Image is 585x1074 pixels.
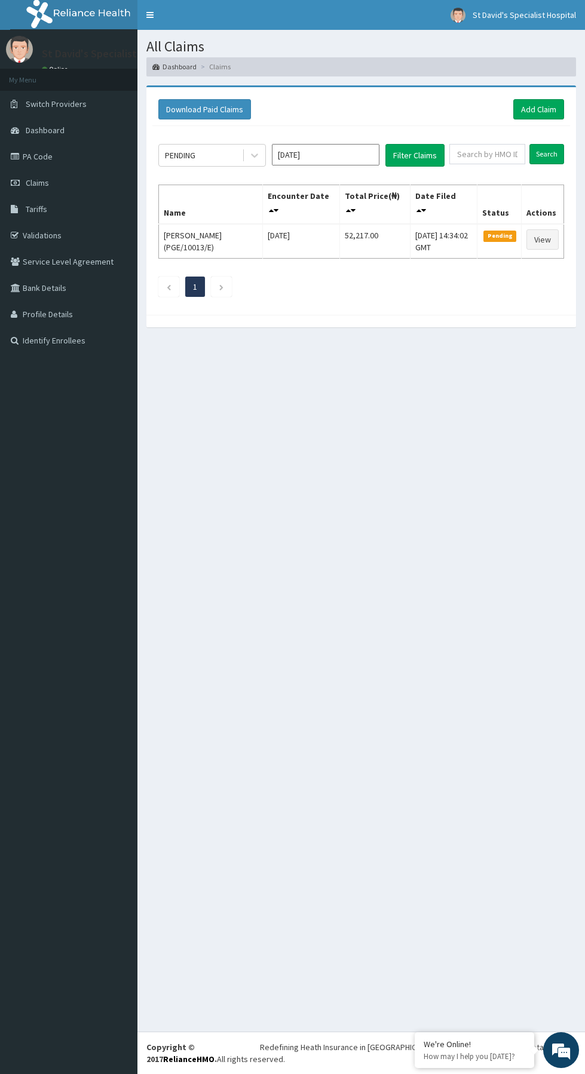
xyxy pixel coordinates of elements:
[424,1039,525,1050] div: We're Online!
[146,1042,217,1064] strong: Copyright © 2017 .
[526,229,559,250] a: View
[411,224,477,259] td: [DATE] 14:34:02 GMT
[6,36,33,63] img: User Image
[449,144,525,164] input: Search by HMO ID
[340,185,411,224] th: Total Price(₦)
[158,99,251,119] button: Download Paid Claims
[473,10,576,20] span: St David's Specialist Hospital
[42,65,71,73] a: Online
[166,281,171,292] a: Previous page
[483,231,516,241] span: Pending
[411,185,477,224] th: Date Filed
[26,99,87,109] span: Switch Providers
[513,99,564,119] a: Add Claim
[163,1054,215,1064] a: RelianceHMO
[159,224,263,259] td: [PERSON_NAME] (PGE/10013/E)
[198,62,231,72] li: Claims
[340,224,411,259] td: 52,217.00
[477,185,522,224] th: Status
[26,125,65,136] span: Dashboard
[165,149,195,161] div: PENDING
[262,185,339,224] th: Encounter Date
[193,281,197,292] a: Page 1 is your current page
[272,144,379,165] input: Select Month and Year
[529,144,564,164] input: Search
[424,1051,525,1061] p: How may I help you today?
[137,1032,585,1074] footer: All rights reserved.
[385,144,445,167] button: Filter Claims
[262,224,339,259] td: [DATE]
[26,177,49,188] span: Claims
[159,185,263,224] th: Name
[521,185,563,224] th: Actions
[451,8,465,23] img: User Image
[42,48,179,59] p: St David's Specialist Hospital
[260,1041,576,1053] div: Redefining Heath Insurance in [GEOGRAPHIC_DATA] using Telemedicine and Data Science!
[26,204,47,214] span: Tariffs
[219,281,224,292] a: Next page
[146,39,576,54] h1: All Claims
[152,62,197,72] a: Dashboard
